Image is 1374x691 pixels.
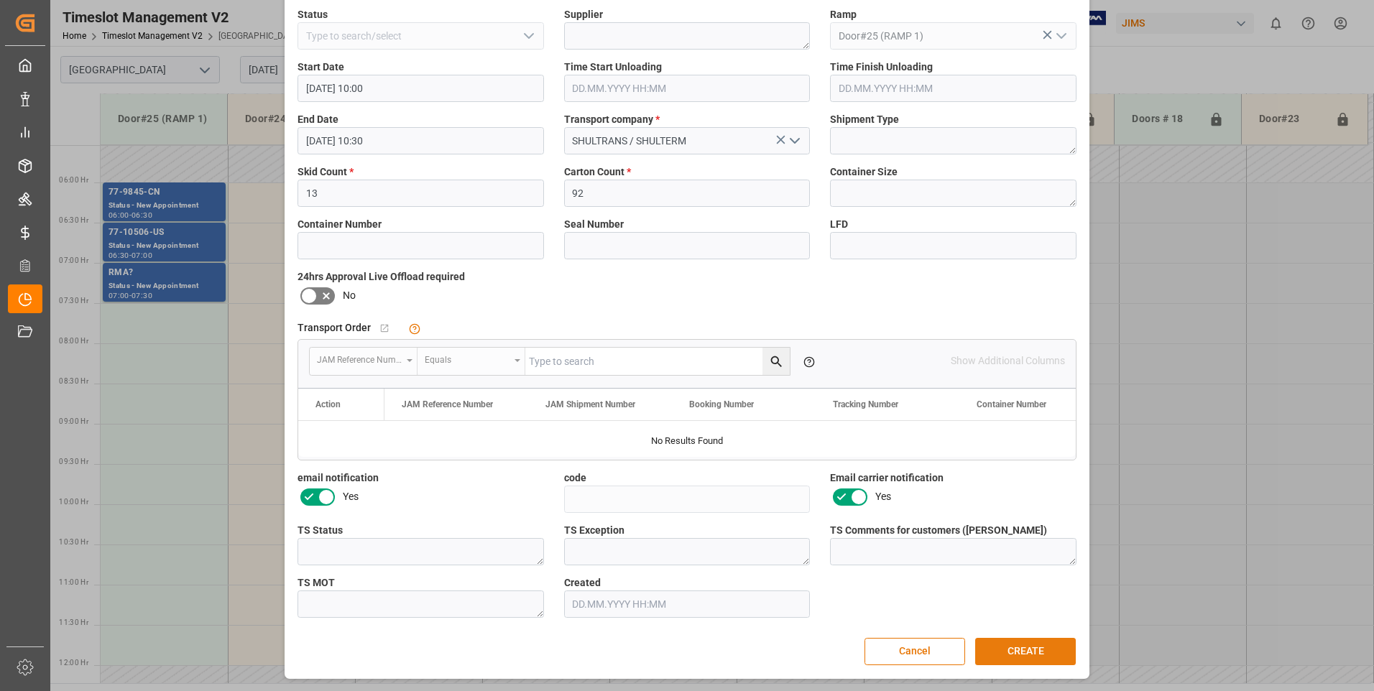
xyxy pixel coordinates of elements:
[425,350,510,366] div: Equals
[298,112,338,127] span: End Date
[830,60,933,75] span: Time Finish Unloading
[298,60,344,75] span: Start Date
[298,127,544,154] input: DD.MM.YYYY HH:MM
[517,25,538,47] button: open menu
[298,164,354,180] span: Skid Count
[875,489,891,504] span: Yes
[564,112,660,127] span: Transport company
[525,348,790,375] input: Type to search
[315,399,341,409] div: Action
[830,7,857,22] span: Ramp
[298,523,343,538] span: TS Status
[783,130,805,152] button: open menu
[564,7,603,22] span: Supplier
[977,399,1046,409] span: Container Number
[689,399,754,409] span: Booking Number
[830,75,1076,102] input: DD.MM.YYYY HH:MM
[298,470,379,486] span: email notification
[298,75,544,102] input: DD.MM.YYYY HH:MM
[564,75,811,102] input: DD.MM.YYYY HH:MM
[298,7,328,22] span: Status
[343,489,359,504] span: Yes
[298,217,382,232] span: Container Number
[830,217,848,232] span: LFD
[317,350,402,366] div: JAM Reference Number
[864,638,965,665] button: Cancel
[298,22,544,50] input: Type to search/select
[298,320,371,335] span: Transport Order
[762,348,790,375] button: search button
[418,348,525,375] button: open menu
[564,523,624,538] span: TS Exception
[830,523,1047,538] span: TS Comments for customers ([PERSON_NAME])
[564,470,586,486] span: code
[1049,25,1071,47] button: open menu
[833,399,898,409] span: Tracking Number
[402,399,493,409] span: JAM Reference Number
[310,348,418,375] button: open menu
[545,399,635,409] span: JAM Shipment Number
[564,164,631,180] span: Carton Count
[298,575,335,590] span: TS MOT
[564,60,662,75] span: Time Start Unloading
[830,164,898,180] span: Container Size
[298,269,465,284] span: 24hrs Approval Live Offload required
[830,112,899,127] span: Shipment Type
[564,590,811,618] input: DD.MM.YYYY HH:MM
[975,638,1076,665] button: CREATE
[343,288,356,303] span: No
[830,470,944,486] span: Email carrier notification
[564,575,601,590] span: Created
[564,217,624,232] span: Seal Number
[830,22,1076,50] input: Type to search/select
